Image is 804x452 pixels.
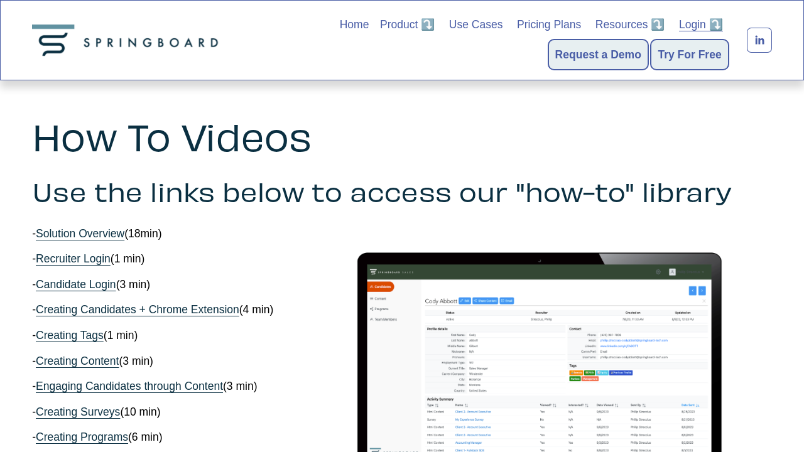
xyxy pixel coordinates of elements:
[36,329,104,342] a: Creating Tags
[32,116,772,156] h2: How To Videos
[36,380,223,392] a: Engaging Candidates through Content
[555,46,641,63] a: Request a Demo
[340,16,369,33] a: Home
[32,328,772,343] p: - (1 min)
[380,16,435,33] a: folder dropdown
[595,16,665,33] a: folder dropdown
[32,226,772,242] p: - (18min)
[36,252,111,265] a: Recruiter Login
[747,28,772,53] a: LinkedIn
[36,278,116,291] a: Candidate Login
[36,406,120,418] a: Creating Surveys
[32,277,772,293] p: - (3 min)
[36,303,239,316] a: Creating Candidates + Chrome Extension
[679,16,723,33] a: folder dropdown
[380,17,435,33] span: Product ⤵️
[658,46,721,63] a: Try For Free
[36,431,128,443] a: Creating Programs
[36,227,124,240] a: Solution Overview
[32,24,223,56] img: Springboard Technologies
[36,355,119,367] a: Creating Content
[679,17,723,33] span: Login ⤵️
[32,251,772,267] p: - (1 min)
[32,302,772,318] p: - (4 min)
[32,176,772,206] h3: Use the links below to access our "how-to" library
[32,404,772,420] p: - (10 min)
[32,353,772,369] p: - (3 min)
[32,379,772,394] p: - (3 min)
[449,16,503,33] a: Use Cases
[32,429,772,445] p: - (6 min)
[595,17,665,33] span: Resources ⤵️
[517,16,581,33] a: Pricing Plans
